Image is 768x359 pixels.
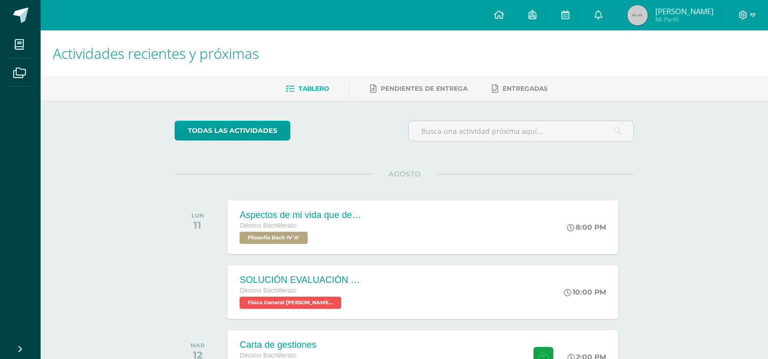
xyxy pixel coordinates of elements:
[627,5,648,25] img: 45x45
[381,85,468,92] span: Pendientes de entrega
[191,219,204,231] div: 11
[240,222,296,229] span: Décimo Bachillerato
[240,352,296,359] span: Décimo Bachillerato
[240,297,341,309] span: Física General Bach IV 'A'
[409,121,633,141] input: Busca una actividad próxima aquí...
[655,15,714,24] span: Mi Perfil
[655,6,714,16] span: [PERSON_NAME]
[564,288,606,297] div: 10:00 PM
[240,210,361,221] div: Aspectos de mi vida que debo cambiar.
[503,85,548,92] span: Entregadas
[240,232,308,244] span: Filosofía Bach IV 'A'
[492,81,548,97] a: Entregadas
[370,81,468,97] a: Pendientes de entrega
[175,121,290,140] a: todas las Actividades
[190,342,205,349] div: MAR
[372,169,437,178] span: AGOSTO
[567,223,606,232] div: 8:00 PM
[240,340,344,350] div: Carta de gestiones
[240,275,361,285] div: SOLUCIÓN EVALUACIÓN FINAL U3
[240,287,296,294] span: Décimo Bachillerato
[191,212,204,219] div: LUN
[298,85,329,92] span: Tablero
[286,81,329,97] a: Tablero
[53,44,259,63] span: Actividades recientes y próximas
